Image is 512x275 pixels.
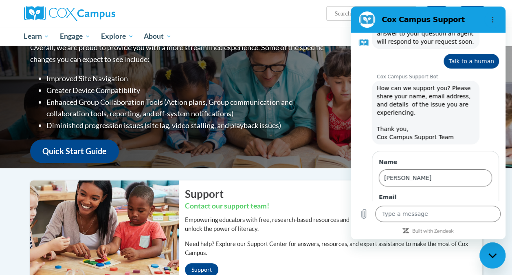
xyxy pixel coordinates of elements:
[185,240,482,257] p: Need help? Explore our Support Center for answers, resources, and expert assistance to make the m...
[185,201,482,211] h3: Contact our support team!
[96,27,139,46] a: Explore
[30,140,119,163] a: Quick Start Guide
[24,31,49,41] span: Learn
[46,120,325,131] li: Diminished progression issues (site lag, video stalling, and playback issues)
[144,31,171,41] span: About
[138,27,177,46] a: About
[101,31,134,41] span: Explore
[46,84,325,96] li: Greater Device Compatibility
[351,7,505,239] iframe: Messaging window
[30,42,325,65] p: Overall, we are proud to provide you with a more streamlined experience. Some of the specific cha...
[456,6,488,19] a: Register
[46,96,325,120] li: Enhanced Group Collaboration Tools (Action plans, Group communication and collaboration tools, re...
[60,31,90,41] span: Engage
[422,6,450,19] a: Log In
[46,73,325,84] li: Improved Site Navigation
[18,27,494,46] div: Main menu
[185,186,482,201] h2: Support
[334,9,399,18] input: Search Courses
[24,6,115,21] img: Cox Campus
[19,27,55,46] a: Learn
[185,215,482,233] p: Empowering educators with free, research-based resources and expert support, Cox Campus helps eve...
[55,27,96,46] a: Engage
[24,6,171,21] a: Cox Campus
[479,242,505,268] iframe: Button to launch messaging window, conversation in progress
